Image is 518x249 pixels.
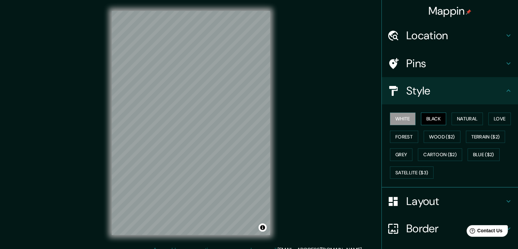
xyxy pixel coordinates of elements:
div: Border [382,215,518,242]
button: Blue ($2) [468,148,500,161]
h4: Location [406,29,504,42]
button: Wood ($2) [424,131,460,143]
h4: Style [406,84,504,98]
div: Style [382,77,518,104]
div: Pins [382,50,518,77]
button: Love [488,113,511,125]
h4: Layout [406,194,504,208]
button: Toggle attribution [258,223,267,232]
button: Natural [452,113,483,125]
img: pin-icon.png [466,9,471,15]
button: Satellite ($3) [390,166,434,179]
div: Location [382,22,518,49]
button: Cartoon ($2) [418,148,462,161]
h4: Pins [406,57,504,70]
button: Black [421,113,446,125]
button: Terrain ($2) [466,131,505,143]
h4: Border [406,222,504,235]
canvas: Map [112,11,270,235]
h4: Mappin [428,4,472,18]
iframe: Help widget launcher [457,222,511,241]
button: Grey [390,148,412,161]
div: Layout [382,188,518,215]
button: White [390,113,415,125]
button: Forest [390,131,418,143]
